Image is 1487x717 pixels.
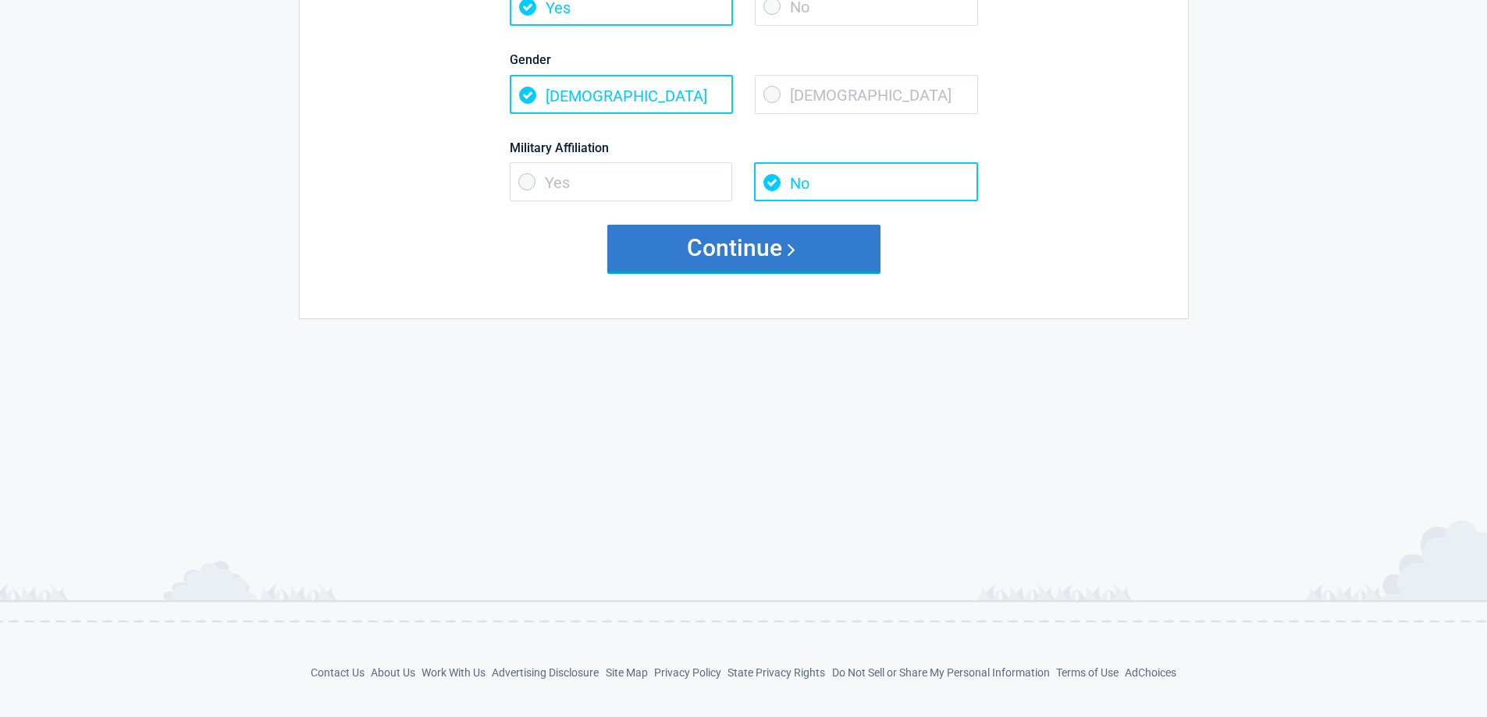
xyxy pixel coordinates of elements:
a: State Privacy Rights [727,666,825,679]
a: AdChoices [1125,666,1176,679]
a: Advertising Disclosure [492,666,599,679]
span: [DEMOGRAPHIC_DATA] [755,75,978,114]
a: Work With Us [422,666,486,679]
button: Continue [607,225,880,272]
a: Contact Us [311,666,365,679]
a: Do Not Sell or Share My Personal Information [832,666,1050,679]
a: Terms of Use [1056,666,1119,679]
label: Gender [510,49,978,70]
span: No [754,162,977,201]
label: Military Affiliation [510,137,978,158]
span: [DEMOGRAPHIC_DATA] [510,75,733,114]
a: Site Map [606,666,648,679]
span: Yes [510,162,733,201]
a: About Us [371,666,415,679]
a: Privacy Policy [654,666,721,679]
